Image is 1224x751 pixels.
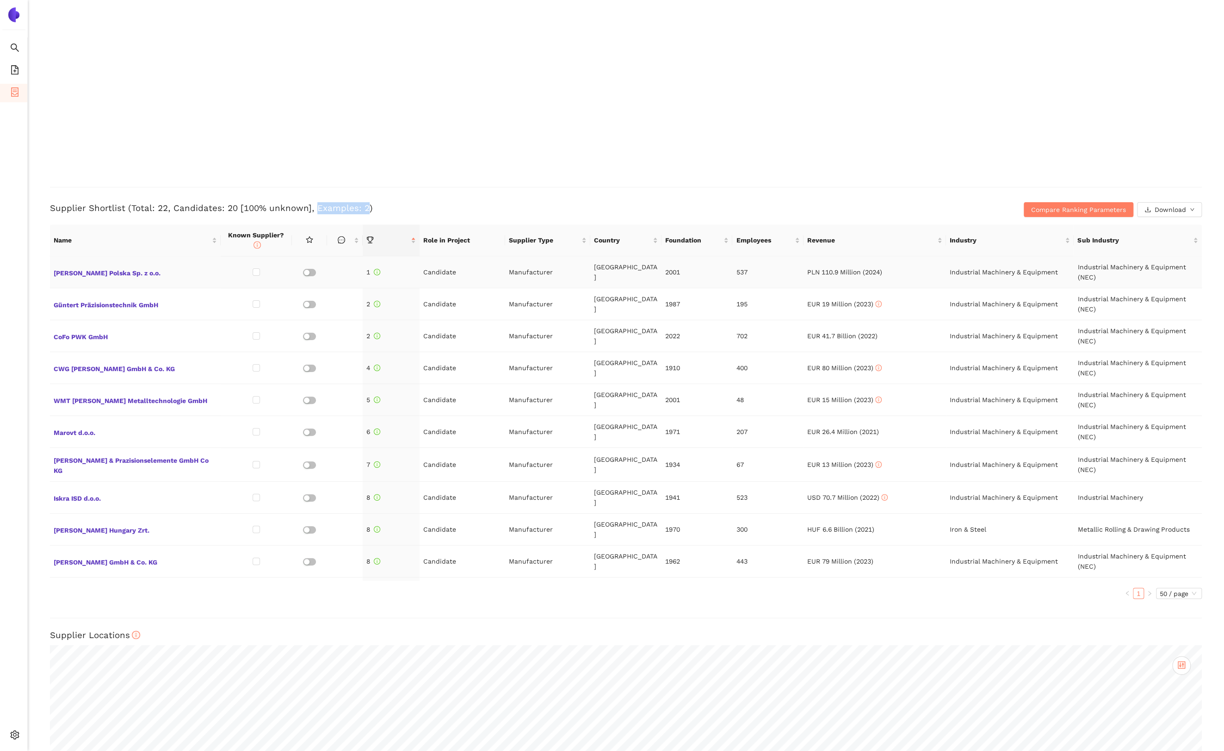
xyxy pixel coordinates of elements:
[50,629,1202,641] h3: Supplier Locations
[661,352,733,384] td: 1910
[374,494,380,501] span: info-circle
[420,256,505,288] td: Candidate
[590,288,661,320] td: [GEOGRAPHIC_DATA]
[366,428,380,435] span: 6
[420,482,505,514] td: Candidate
[946,577,1074,609] td: Industrial Machinery & Equipment
[420,416,505,448] td: Candidate
[10,727,19,745] span: setting
[420,320,505,352] td: Candidate
[946,352,1074,384] td: Industrial Machinery & Equipment
[10,40,19,58] span: search
[505,352,590,384] td: Manufacturer
[10,62,19,81] span: file-add
[590,546,661,577] td: [GEOGRAPHIC_DATA]
[807,235,935,245] span: Revenue
[736,235,793,245] span: Employees
[733,546,804,577] td: 443
[590,320,661,352] td: [GEOGRAPHIC_DATA]
[1122,588,1133,599] li: Previous Page
[733,448,804,482] td: 67
[1031,205,1126,215] span: Compare Ranking Parameters
[875,461,882,468] span: info-circle
[661,514,733,546] td: 1970
[366,332,380,340] span: 2
[505,482,590,514] td: Manufacturer
[733,288,804,320] td: 195
[54,298,217,310] span: Güntert Präzisionstechnik GmbH
[946,546,1074,577] td: Industrial Machinery & Equipment
[1074,577,1202,609] td: Industrial Machinery & Equipment (NEC)
[590,416,661,448] td: [GEOGRAPHIC_DATA]
[420,288,505,320] td: Candidate
[54,362,217,374] span: CWG [PERSON_NAME] GmbH & Co. KG
[733,320,804,352] td: 702
[1122,588,1133,599] button: left
[1077,235,1191,245] span: Sub Industry
[733,416,804,448] td: 207
[374,428,380,435] span: info-circle
[54,491,217,503] span: Iskra ISD d.o.o.
[875,397,882,403] span: info-circle
[1144,588,1155,599] li: Next Page
[505,256,590,288] td: Manufacturer
[505,577,590,609] td: Manufacturer
[665,235,722,245] span: Foundation
[374,301,380,307] span: info-circle
[505,288,590,320] td: Manufacturer
[366,268,380,276] span: 1
[54,555,217,567] span: [PERSON_NAME] GmbH & Co. KG
[661,224,733,256] th: this column's title is Foundation,this column is sortable
[807,461,882,468] span: EUR 13 Million (2023)
[733,482,804,514] td: 523
[1074,482,1202,514] td: Industrial Machinery
[505,448,590,482] td: Manufacturer
[946,482,1074,514] td: Industrial Machinery & Equipment
[505,320,590,352] td: Manufacturer
[50,202,818,214] h3: Supplier Shortlist (Total: 22, Candidates: 20 [100% unknown], Examples: 2)
[374,333,380,339] span: info-circle
[505,546,590,577] td: Manufacturer
[306,236,313,243] span: star
[594,235,651,245] span: Country
[733,352,804,384] td: 400
[54,426,217,438] span: Marovt d.o.o.
[661,482,733,514] td: 1941
[54,453,217,476] span: [PERSON_NAME] & Prazisionselemente GmbH Co KG
[366,300,380,308] span: 2
[374,526,380,533] span: info-circle
[1156,588,1202,599] div: Page Size
[420,224,505,256] th: Role in Project
[366,236,374,243] span: trophy
[807,300,882,308] span: EUR 19 Million (2023)
[1144,588,1155,599] button: right
[590,514,661,546] td: [GEOGRAPHIC_DATA]
[420,384,505,416] td: Candidate
[807,364,882,372] span: EUR 80 Million (2023)
[946,320,1074,352] td: Industrial Machinery & Equipment
[366,558,380,565] span: 8
[366,494,380,501] span: 8
[1074,384,1202,416] td: Industrial Machinery & Equipment (NEC)
[661,384,733,416] td: 2001
[374,558,380,565] span: info-circle
[1133,588,1144,598] a: 1
[1074,352,1202,384] td: Industrial Machinery & Equipment (NEC)
[875,301,882,307] span: info-circle
[950,235,1063,245] span: Industry
[1133,588,1144,599] li: 1
[946,256,1074,288] td: Industrial Machinery & Equipment
[374,365,380,371] span: info-circle
[946,224,1074,256] th: this column's title is Industry,this column is sortable
[590,352,661,384] td: [GEOGRAPHIC_DATA]
[1160,588,1198,598] span: 50 / page
[733,384,804,416] td: 48
[946,448,1074,482] td: Industrial Machinery & Equipment
[132,631,141,639] span: info-circle
[1147,590,1152,596] span: right
[807,526,874,533] span: HUF 6.6 Billion (2021)
[54,235,210,245] span: Name
[1024,202,1133,217] button: Compare Ranking Parameters
[946,384,1074,416] td: Industrial Machinery & Equipment
[661,577,733,609] td: 1980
